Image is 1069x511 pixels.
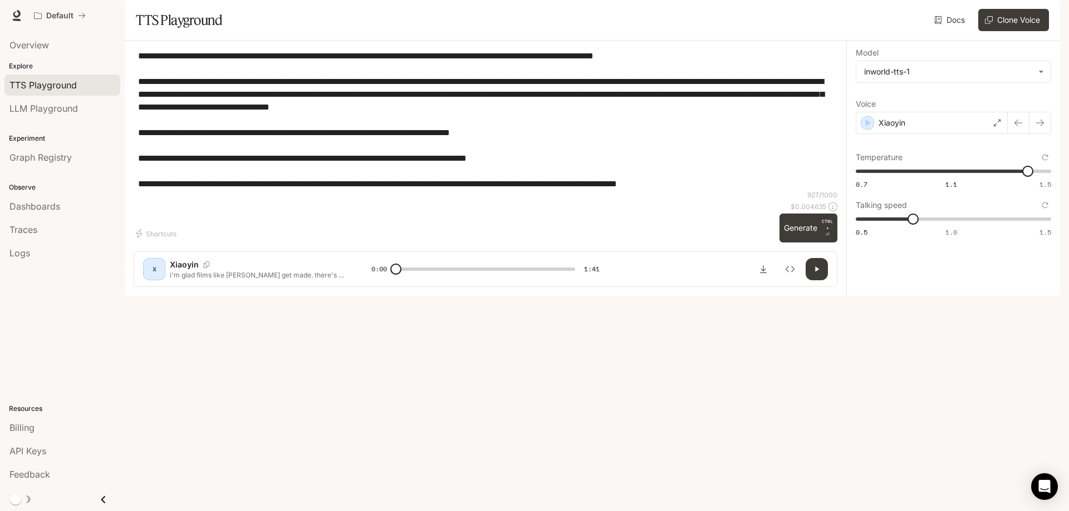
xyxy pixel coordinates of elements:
div: inworld-tts-1 [856,61,1051,82]
button: Download audio [752,258,774,280]
span: 0.7 [856,180,867,189]
button: Reset to default [1039,151,1051,163]
span: 1.0 [945,227,957,237]
h1: TTS Playground [136,9,222,31]
div: inworld-tts-1 [864,66,1033,77]
button: Shortcuts [134,225,181,242]
button: Inspect [779,258,801,280]
div: X [145,260,163,278]
p: Temperature [856,153,903,161]
div: Open Intercom Messenger [1031,473,1058,500]
button: Clone Voice [978,9,1049,31]
span: 1.5 [1039,180,1051,189]
span: 1:41 [584,264,600,275]
button: All workspaces [29,4,91,27]
span: 0.5 [856,227,867,237]
span: 0:00 [371,264,387,275]
span: 1.5 [1039,227,1051,237]
p: CTRL + [822,218,833,231]
p: Default [46,11,73,21]
a: Docs [932,9,969,31]
p: Voice [856,100,876,108]
span: 1.1 [945,180,957,189]
p: Xiaoyin [879,117,905,128]
p: Talking speed [856,201,907,209]
p: ⏎ [822,218,833,238]
p: Xiaoyin [170,259,199,270]
button: Copy Voice ID [199,261,214,268]
p: Model [856,49,879,57]
button: Reset to default [1039,199,1051,211]
button: GenerateCTRL +⏎ [779,214,837,242]
p: i'm glad films like [PERSON_NAME] get made. there's a handful, only a few animated films that loo... [170,270,345,280]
